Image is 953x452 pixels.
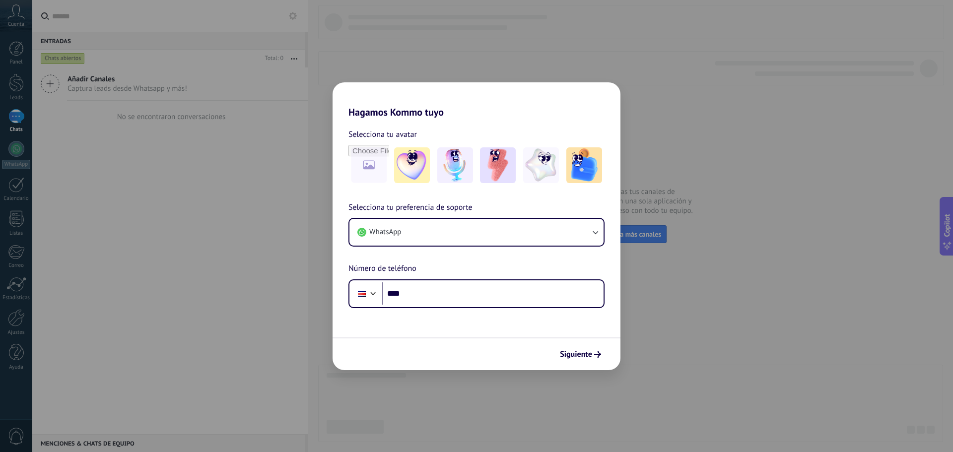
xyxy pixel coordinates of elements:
span: Siguiente [560,351,592,358]
span: Número de teléfono [348,262,416,275]
div: Costa Rica: + 506 [352,283,371,304]
img: -4.jpeg [523,147,559,183]
img: -2.jpeg [437,147,473,183]
button: Siguiente [555,346,606,363]
span: Selecciona tu preferencia de soporte [348,201,473,214]
button: WhatsApp [349,219,604,246]
h2: Hagamos Kommo tuyo [333,82,620,118]
img: -1.jpeg [394,147,430,183]
span: WhatsApp [369,227,401,237]
span: Selecciona tu avatar [348,128,417,141]
img: -3.jpeg [480,147,516,183]
img: -5.jpeg [566,147,602,183]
